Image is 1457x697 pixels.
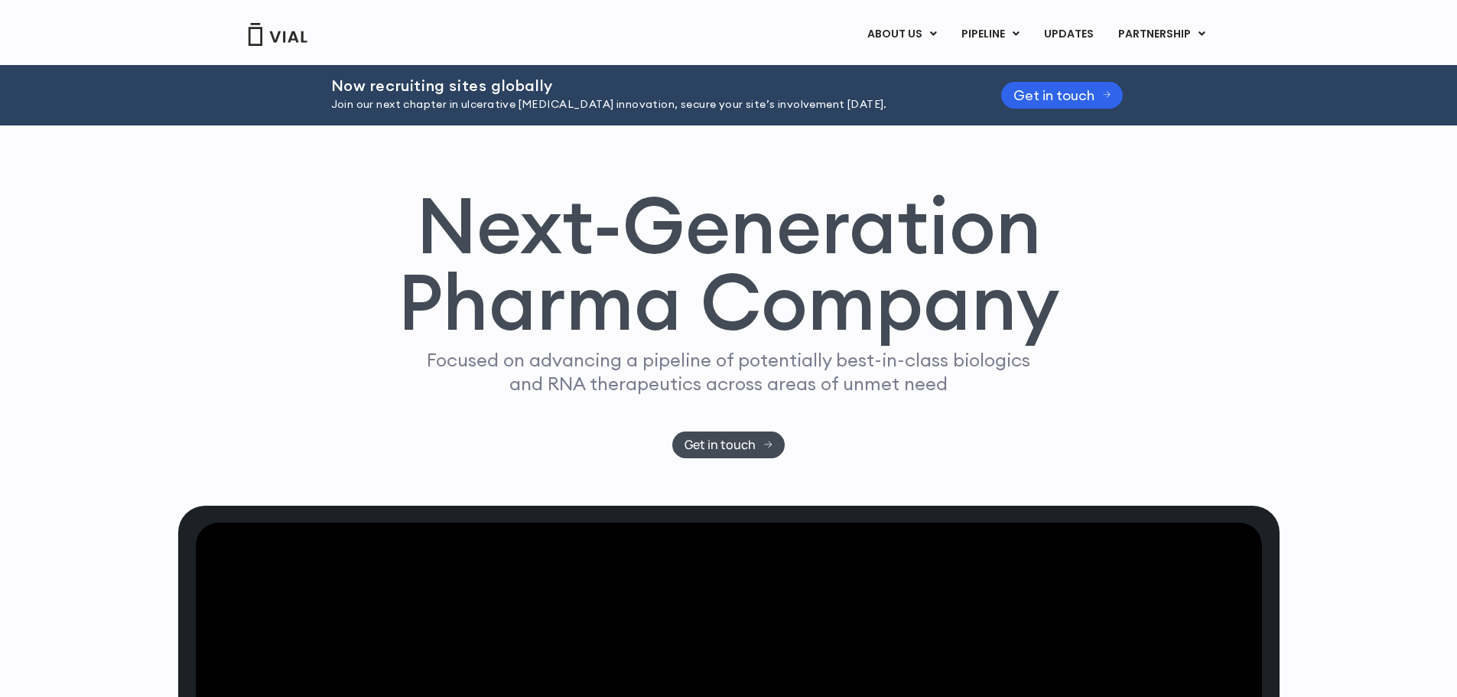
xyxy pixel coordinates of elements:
[398,187,1060,341] h1: Next-Generation Pharma Company
[1013,90,1094,101] span: Get in touch
[421,348,1037,396] p: Focused on advancing a pipeline of potentially best-in-class biologics and RNA therapeutics acros...
[672,432,785,458] a: Get in touch
[1106,21,1218,47] a: PARTNERSHIPMenu Toggle
[949,21,1031,47] a: PIPELINEMenu Toggle
[331,77,963,94] h2: Now recruiting sites globally
[855,21,948,47] a: ABOUT USMenu Toggle
[1001,82,1124,109] a: Get in touch
[1032,21,1105,47] a: UPDATES
[685,439,756,451] span: Get in touch
[247,23,308,46] img: Vial Logo
[331,96,963,113] p: Join our next chapter in ulcerative [MEDICAL_DATA] innovation, secure your site’s involvement [DA...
